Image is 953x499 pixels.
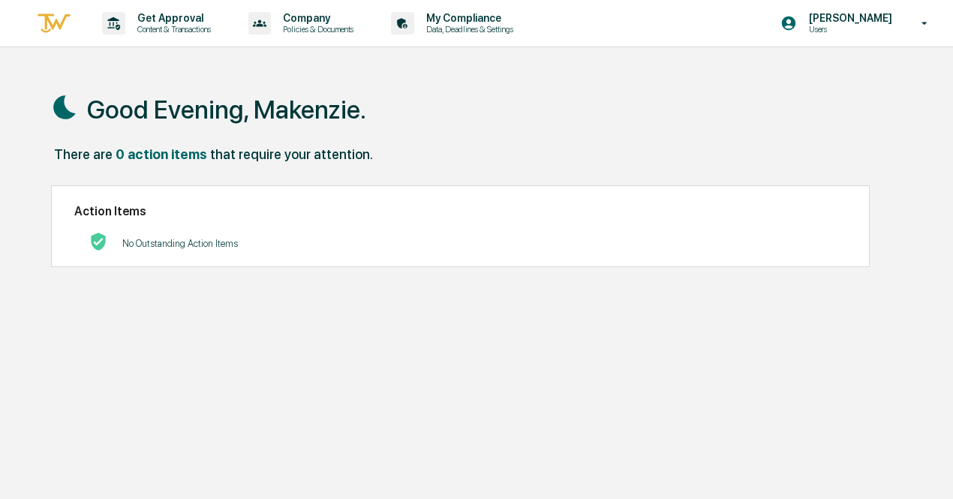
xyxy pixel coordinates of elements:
[116,146,207,162] div: 0 action items
[797,12,900,24] p: [PERSON_NAME]
[87,95,366,125] h1: Good Evening, Makenzie.
[271,24,361,35] p: Policies & Documents
[74,204,846,218] h2: Action Items
[89,233,107,251] img: No Actions logo
[210,146,373,162] div: that require your attention.
[414,12,521,24] p: My Compliance
[125,24,218,35] p: Content & Transactions
[36,11,72,36] img: logo
[797,24,900,35] p: Users
[54,146,113,162] div: There are
[125,12,218,24] p: Get Approval
[271,12,361,24] p: Company
[122,238,238,249] p: No Outstanding Action Items
[414,24,521,35] p: Data, Deadlines & Settings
